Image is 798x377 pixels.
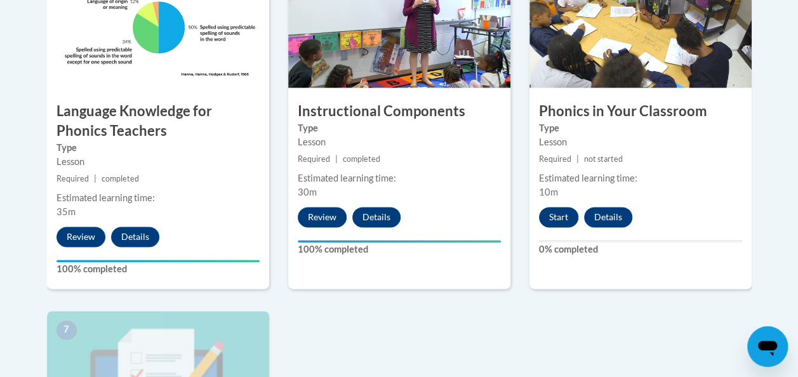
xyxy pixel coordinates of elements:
div: Lesson [57,155,260,169]
span: | [576,154,579,164]
span: Required [57,174,89,183]
label: Type [539,121,742,135]
div: Estimated learning time: [539,171,742,185]
h3: Language Knowledge for Phonics Teachers [47,102,269,141]
h3: Phonics in Your Classroom [529,102,752,121]
button: Review [57,227,105,247]
span: 10m [539,187,558,197]
span: completed [343,154,380,164]
div: Your progress [57,260,260,262]
button: Review [298,207,347,227]
div: Lesson [539,135,742,149]
label: Type [57,141,260,155]
div: Estimated learning time: [298,171,501,185]
label: 0% completed [539,242,742,256]
span: Required [539,154,571,164]
span: not started [584,154,623,164]
div: Lesson [298,135,501,149]
span: 35m [57,206,76,217]
span: | [94,174,96,183]
button: Details [584,207,632,227]
span: completed [102,174,139,183]
h3: Instructional Components [288,102,510,121]
button: Details [111,227,159,247]
div: Your progress [298,240,501,242]
span: Required [298,154,330,164]
iframe: Button to launch messaging window [747,326,788,367]
button: Start [539,207,578,227]
span: | [335,154,338,164]
span: 7 [57,321,77,340]
label: 100% completed [298,242,501,256]
span: 30m [298,187,317,197]
button: Details [352,207,401,227]
div: Estimated learning time: [57,191,260,205]
label: 100% completed [57,262,260,276]
label: Type [298,121,501,135]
